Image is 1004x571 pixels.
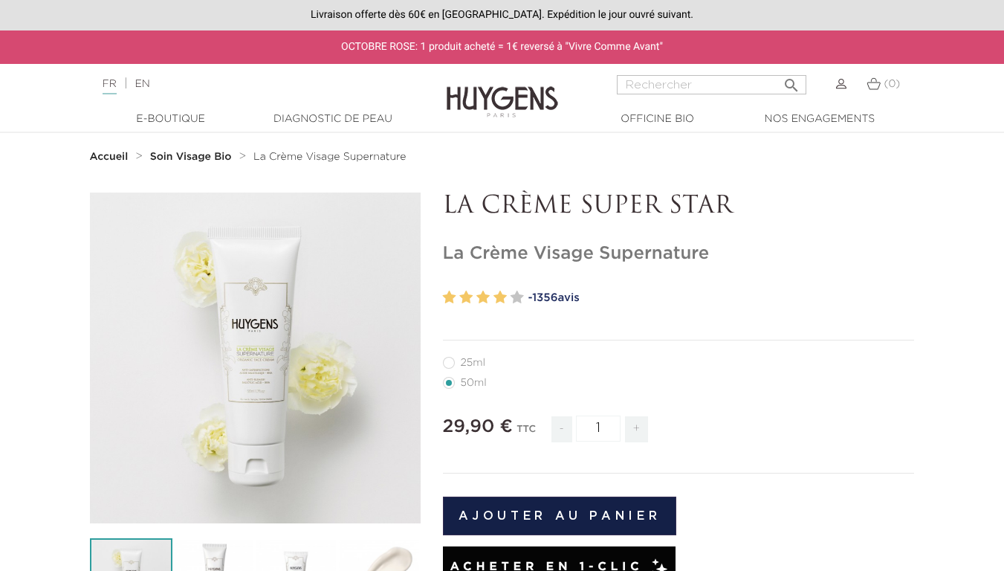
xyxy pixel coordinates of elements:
[443,497,677,535] button: Ajouter au panier
[90,152,129,162] strong: Accueil
[150,152,232,162] strong: Soin Visage Bio
[778,71,805,91] button: 
[459,287,473,309] label: 2
[443,287,456,309] label: 1
[95,75,407,93] div: |
[443,357,504,369] label: 25ml
[516,413,536,454] div: TTC
[135,79,149,89] a: EN
[150,151,236,163] a: Soin Visage Bio
[511,287,524,309] label: 5
[583,112,732,127] a: Officine Bio
[493,287,507,309] label: 4
[253,151,406,163] a: La Crème Visage Supernature
[443,377,505,389] label: 50ml
[783,72,800,90] i: 
[447,62,558,120] img: Huygens
[253,152,406,162] span: La Crème Visage Supernature
[259,112,407,127] a: Diagnostic de peau
[884,79,900,89] span: (0)
[443,193,915,221] p: LA CRÈME SUPER STAR
[576,416,621,442] input: Quantité
[528,287,915,309] a: -1356avis
[103,79,117,94] a: FR
[443,243,915,265] h1: La Crème Visage Supernature
[532,292,557,303] span: 1356
[551,416,572,442] span: -
[625,416,649,442] span: +
[617,75,806,94] input: Rechercher
[476,287,490,309] label: 3
[745,112,894,127] a: Nos engagements
[90,151,132,163] a: Accueil
[443,418,513,436] span: 29,90 €
[97,112,245,127] a: E-Boutique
